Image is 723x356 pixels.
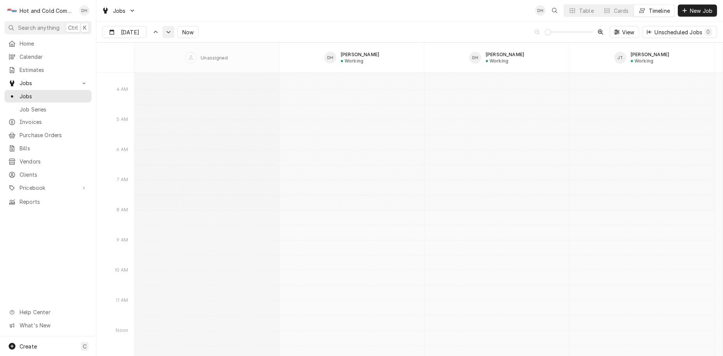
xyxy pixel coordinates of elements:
[635,58,653,64] div: Working
[535,5,546,16] div: DH
[5,182,92,194] a: Go to Pricebook
[102,26,146,38] button: [DATE]
[83,342,87,350] span: C
[345,58,363,64] div: Working
[631,52,669,57] div: [PERSON_NAME]
[5,21,92,34] button: Search anythingCtrlK
[20,144,88,152] span: Bills
[20,53,88,61] span: Calendar
[5,50,92,63] a: Calendar
[5,116,92,128] a: Invoices
[20,118,88,126] span: Invoices
[20,184,76,192] span: Pricebook
[181,28,195,36] span: Now
[678,5,717,17] button: New Job
[7,5,17,16] div: Hot and Cold Commercial Kitchens, Inc.'s Avatar
[535,5,546,16] div: Daryl Harris's Avatar
[113,237,132,245] div: 9 AM
[20,308,87,316] span: Help Center
[113,116,132,125] div: 5 AM
[469,52,481,64] div: DH
[549,5,561,17] button: Open search
[5,90,92,102] a: Jobs
[20,171,88,179] span: Clients
[177,26,198,38] button: Now
[20,66,88,74] span: Estimates
[20,343,37,350] span: Create
[649,7,670,15] div: Timeline
[5,129,92,141] a: Purchase Orders
[20,131,88,139] span: Purchase Orders
[96,43,134,73] div: SPACE for context menu
[5,168,92,181] a: Clients
[20,92,88,100] span: Jobs
[112,327,132,336] div: Noon
[642,26,717,38] button: Unscheduled Jobs0
[486,52,524,57] div: [PERSON_NAME]
[579,7,594,15] div: Table
[5,142,92,154] a: Bills
[111,267,132,275] div: 10 AM
[469,52,481,64] div: David Harris's Avatar
[20,157,88,165] span: Vendors
[113,86,132,95] div: 4 AM
[79,5,90,16] div: DH
[20,79,76,87] span: Jobs
[688,7,714,15] span: New Job
[614,52,626,64] div: Jason Thomason's Avatar
[621,28,636,36] span: View
[7,5,17,16] div: H
[20,105,88,113] span: Job Series
[324,52,336,64] div: DH
[614,7,629,15] div: Cards
[5,196,92,208] a: Reports
[5,64,92,76] a: Estimates
[18,24,59,32] span: Search anything
[20,40,88,47] span: Home
[68,24,78,32] span: Ctrl
[20,7,75,15] div: Hot and Cold Commercial Kitchens, Inc.
[20,198,88,206] span: Reports
[112,297,132,306] div: 11 AM
[654,28,712,36] div: Unscheduled Jobs
[5,319,92,332] a: Go to What's New
[79,5,90,16] div: Daryl Harris's Avatar
[341,52,379,57] div: [PERSON_NAME]
[5,103,92,116] a: Job Series
[614,52,626,64] div: JT
[5,306,92,318] a: Go to Help Center
[324,52,336,64] div: Daryl Harris's Avatar
[113,7,126,15] span: Jobs
[201,55,228,61] div: Unassigned
[610,26,639,38] button: View
[83,24,87,32] span: K
[113,177,132,185] div: 7 AM
[20,321,87,329] span: What's New
[99,5,139,17] a: Go to Jobs
[706,28,711,36] div: 0
[490,58,508,64] div: Working
[5,155,92,168] a: Vendors
[5,37,92,50] a: Home
[134,43,714,73] div: SPACE for context menu
[5,77,92,89] a: Go to Jobs
[113,147,132,155] div: 6 AM
[113,207,132,215] div: 8 AM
